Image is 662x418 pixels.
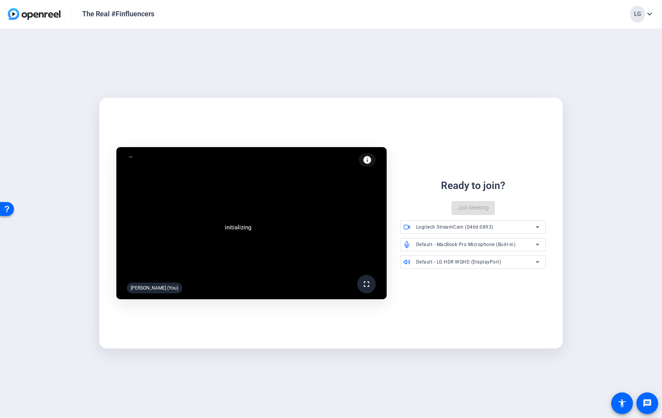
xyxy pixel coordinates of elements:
div: The Real #Finfluencers [82,9,154,19]
div: Ready to join? [441,178,505,193]
mat-icon: info [363,155,372,165]
mat-icon: expand_more [645,9,654,19]
span: Logitech StreamCam (046d:0893) [416,224,493,230]
mat-icon: accessibility [617,399,627,408]
img: OpenReel logo [8,8,60,20]
span: Default - LG HDR WQHD (DisplayPort) [416,259,501,265]
div: LG [630,6,645,23]
span: Default - MacBook Pro Microphone (Built-in) [416,242,516,247]
div: [PERSON_NAME] (You) [127,283,182,293]
mat-icon: fullscreen [362,279,371,289]
span: initializing [225,224,251,231]
mat-icon: message [643,399,652,408]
